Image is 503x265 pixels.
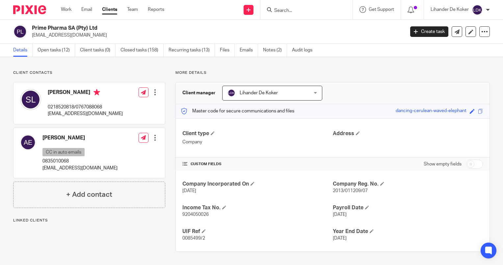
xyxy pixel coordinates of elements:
[13,218,165,223] p: Linked clients
[48,110,123,117] p: [EMAIL_ADDRESS][DOMAIN_NAME]
[127,6,138,13] a: Team
[274,8,333,14] input: Search
[424,161,462,167] label: Show empty fields
[333,204,483,211] h4: Payroll Date
[182,90,216,96] h3: Client manager
[32,32,400,39] p: [EMAIL_ADDRESS][DOMAIN_NAME]
[240,44,258,57] a: Emails
[93,89,100,96] i: Primary
[263,44,287,57] a: Notes (2)
[42,165,118,171] p: [EMAIL_ADDRESS][DOMAIN_NAME]
[182,236,205,241] span: 0085499/2
[220,44,235,57] a: Files
[182,139,332,145] p: Company
[20,134,36,150] img: svg%3E
[182,162,332,167] h4: CUSTOM FIELDS
[42,134,118,141] h4: [PERSON_NAME]
[227,89,235,97] img: svg%3E
[120,44,164,57] a: Closed tasks (158)
[182,189,196,193] span: [DATE]
[333,236,347,241] span: [DATE]
[42,148,85,156] p: CC in auto emails
[169,44,215,57] a: Recurring tasks (13)
[20,89,41,110] img: svg%3E
[13,5,46,14] img: Pixie
[333,130,483,137] h4: Address
[181,108,294,114] p: Master code for secure communications and files
[182,228,332,235] h4: UIF Ref
[333,189,368,193] span: 2013/011209/07
[66,190,112,200] h4: + Add contact
[80,44,116,57] a: Client tasks (0)
[369,7,394,12] span: Get Support
[13,70,165,75] p: Client contacts
[148,6,164,13] a: Reports
[333,181,483,188] h4: Company Reg. No.
[175,70,490,75] p: More details
[292,44,317,57] a: Audit logs
[32,25,327,32] h2: Prime Pharma SA (Pty) Ltd
[81,6,92,13] a: Email
[472,5,483,15] img: svg%3E
[48,89,123,97] h4: [PERSON_NAME]
[102,6,117,13] a: Clients
[48,104,123,110] p: 0218520818/0767088068
[182,204,332,211] h4: Income Tax No.
[182,181,332,188] h4: Company Incorporated On
[182,212,209,217] span: 9204050026
[333,228,483,235] h4: Year End Date
[61,6,71,13] a: Work
[13,44,33,57] a: Details
[13,25,27,39] img: svg%3E
[42,158,118,164] p: 0835010068
[410,26,448,37] a: Create task
[431,6,469,13] p: Lihander De Koker
[333,212,347,217] span: [DATE]
[396,107,466,115] div: dancing-cerulean-waved-elephant
[240,91,278,95] span: Lihander De Koker
[38,44,75,57] a: Open tasks (12)
[182,130,332,137] h4: Client type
